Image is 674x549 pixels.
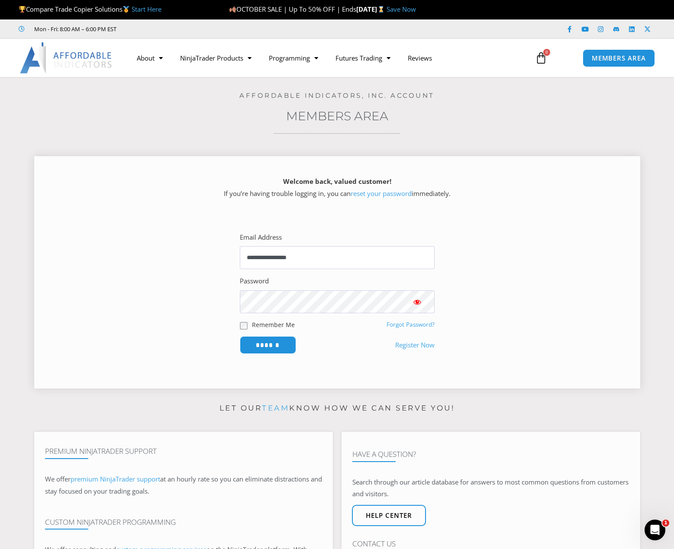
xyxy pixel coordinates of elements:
p: Search through our article database for answers to most common questions from customers and visit... [352,476,629,501]
label: Password [240,275,269,287]
span: Mon - Fri: 8:00 AM – 6:00 PM EST [32,24,116,34]
span: Compare Trade Copier Solutions [19,5,161,13]
a: Start Here [132,5,161,13]
a: 0 [522,45,560,71]
strong: [DATE] [356,5,386,13]
a: Reviews [399,48,441,68]
img: 🥇 [123,6,129,13]
span: We offer [45,475,71,483]
nav: Menu [128,48,526,68]
strong: Welcome back, valued customer! [283,177,391,186]
img: ⌛ [378,6,384,13]
h4: Have A Question? [352,450,629,459]
h4: Contact Us [352,539,629,548]
span: 0 [543,49,550,56]
label: Email Address [240,231,282,244]
p: Let our know how we can serve you! [34,401,640,415]
a: Register Now [395,339,435,351]
span: MEMBERS AREA [592,55,646,61]
span: OCTOBER SALE | Up To 50% OFF | Ends [229,5,356,13]
a: About [128,48,171,68]
a: Members Area [286,109,388,123]
img: LogoAI | Affordable Indicators – NinjaTrader [20,42,113,74]
span: at an hourly rate so you can eliminate distractions and stay focused on your trading goals. [45,475,322,495]
p: If you’re having trouble logging in, you can immediately. [49,176,625,200]
a: team [262,404,289,412]
a: reset your password [351,189,412,198]
img: 🏆 [19,6,26,13]
a: Programming [260,48,327,68]
span: Help center [366,512,412,519]
span: 1 [662,520,669,527]
a: NinjaTrader Products [171,48,260,68]
iframe: Customer reviews powered by Trustpilot [129,25,258,33]
a: Futures Trading [327,48,399,68]
a: Save Now [387,5,416,13]
h4: Custom NinjaTrader Programming [45,518,322,527]
a: Help center [352,505,426,526]
label: Remember Me [252,320,295,329]
h4: Premium NinjaTrader Support [45,447,322,456]
img: 🍂 [229,6,236,13]
a: premium NinjaTrader support [71,475,160,483]
button: Show password [400,290,435,313]
a: Forgot Password? [387,321,435,328]
a: MEMBERS AREA [583,49,655,67]
iframe: Intercom live chat [645,520,665,540]
a: Affordable Indicators, Inc. Account [239,91,435,100]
